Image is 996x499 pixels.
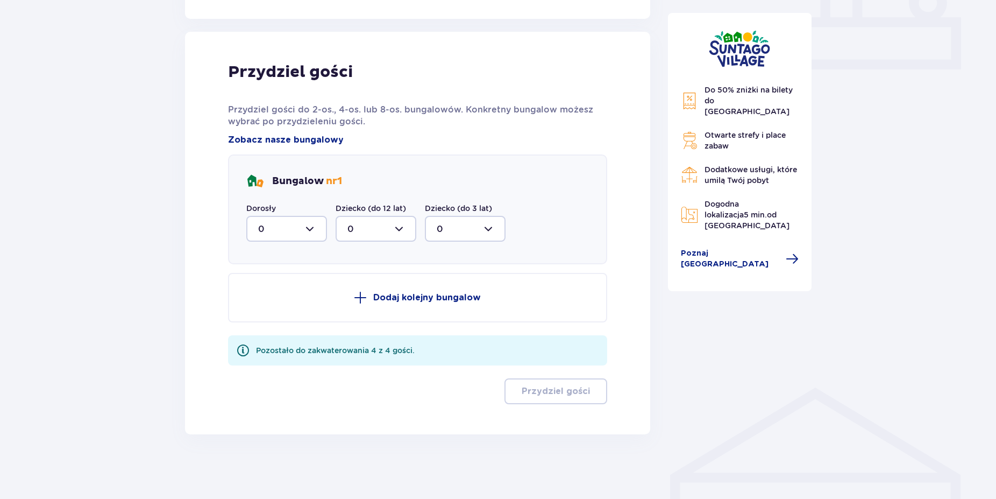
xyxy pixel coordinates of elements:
p: Przydziel gości do 2-os., 4-os. lub 8-os. bungalowów. Konkretny bungalow możesz wybrać po przydzi... [228,104,607,128]
button: Przydziel gości [504,378,607,404]
a: Poznaj [GEOGRAPHIC_DATA] [681,248,799,270]
p: Bungalow [272,175,342,188]
span: nr 1 [326,175,342,187]
p: Przydziel gości [522,385,590,397]
span: Dogodna lokalizacja od [GEOGRAPHIC_DATA] [705,200,789,230]
label: Dziecko (do 12 lat) [336,203,406,214]
span: 5 min. [744,210,767,219]
img: Suntago Village [709,30,770,67]
img: Map Icon [681,206,698,223]
img: Discount Icon [681,92,698,110]
button: Dodaj kolejny bungalow [228,273,607,322]
a: Zobacz nasze bungalowy [228,134,344,146]
p: Dodaj kolejny bungalow [373,292,481,304]
span: Otwarte strefy i place zabaw [705,131,786,150]
label: Dziecko (do 3 lat) [425,203,492,214]
img: Restaurant Icon [681,166,698,184]
span: Dodatkowe usługi, które umilą Twój pobyt [705,165,797,185]
label: Dorosły [246,203,276,214]
p: Przydziel gości [228,62,353,82]
div: Pozostało do zakwaterowania 4 z 4 gości. [256,345,415,356]
span: Do 50% zniżki na bilety do [GEOGRAPHIC_DATA] [705,86,793,116]
img: Grill Icon [681,132,698,149]
span: Poznaj [GEOGRAPHIC_DATA] [681,248,780,270]
img: bungalows Icon [246,173,264,190]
